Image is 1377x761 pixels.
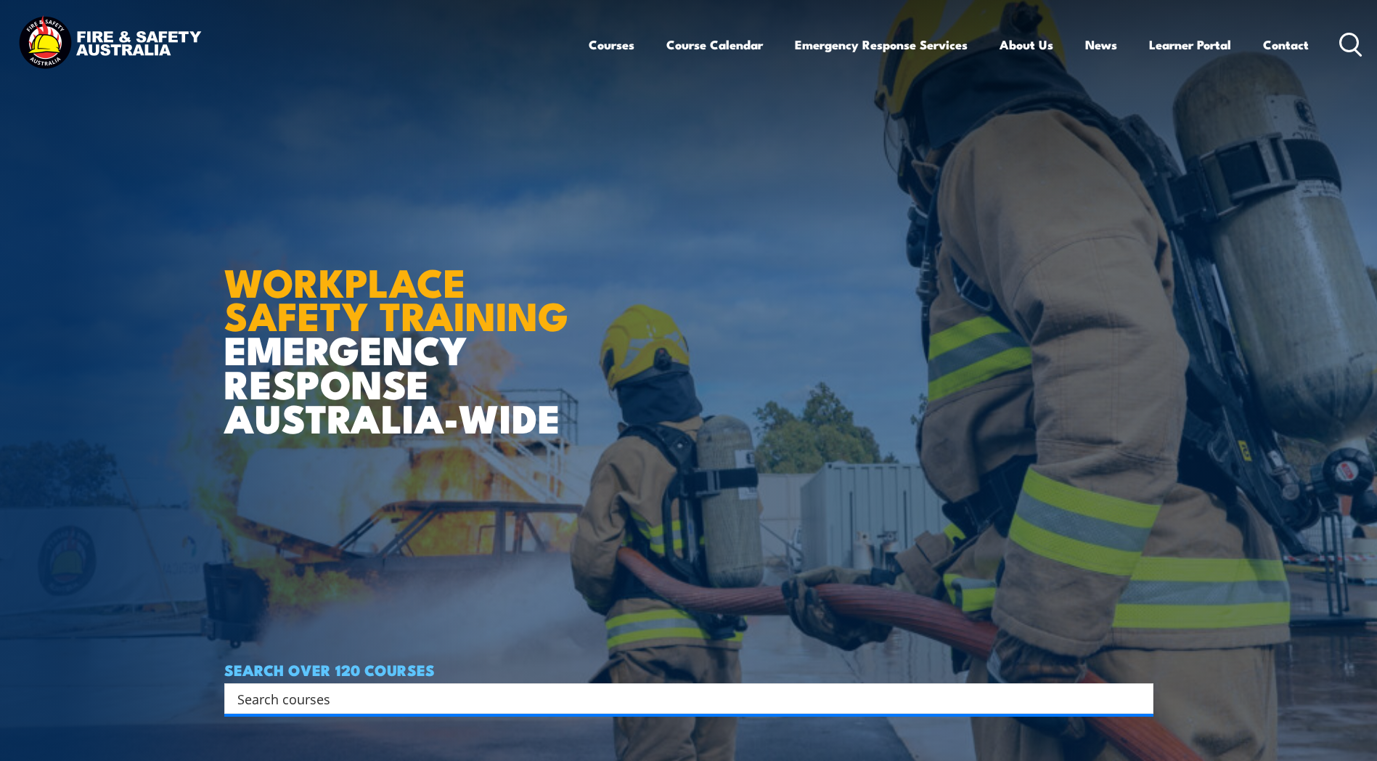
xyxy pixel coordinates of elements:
[224,251,568,345] strong: WORKPLACE SAFETY TRAINING
[1128,688,1148,709] button: Search magnifier button
[224,662,1153,677] h4: SEARCH OVER 120 COURSES
[1000,25,1053,64] a: About Us
[237,688,1121,709] input: Search input
[1085,25,1117,64] a: News
[666,25,763,64] a: Course Calendar
[589,25,634,64] a: Courses
[1149,25,1231,64] a: Learner Portal
[795,25,968,64] a: Emergency Response Services
[224,228,579,434] h1: EMERGENCY RESPONSE AUSTRALIA-WIDE
[240,688,1124,709] form: Search form
[1263,25,1309,64] a: Contact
